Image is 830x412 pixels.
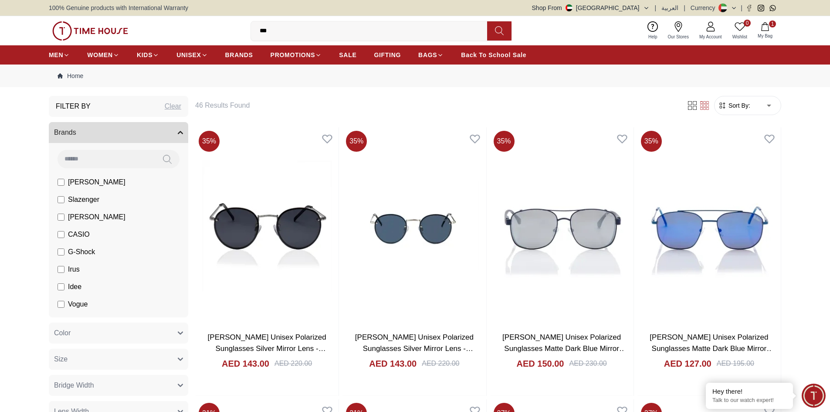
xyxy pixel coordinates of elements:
span: Size [54,354,68,364]
a: WOMEN [87,47,119,63]
a: [PERSON_NAME] Unisex Polarized Sunglasses Matte Dark Blue Mirror Lens - LC1209C03 [502,333,627,364]
div: Hey there! [712,387,786,396]
span: 35 % [346,131,367,152]
button: Shop From[GEOGRAPHIC_DATA] [532,3,650,12]
span: | [684,3,685,12]
div: AED 220.00 [274,358,312,369]
span: Color [54,328,71,338]
img: United Arab Emirates [566,4,573,11]
button: Color [49,323,188,344]
span: WOMEN [87,51,113,59]
button: Brands [49,122,188,143]
input: G-Shock [58,249,64,255]
div: AED 220.00 [422,358,459,369]
img: LEE COOPER Unisex Polarized Sunglasses Silver Mirror Lens - LC1212C03 [195,127,339,325]
span: Brands [54,127,76,138]
span: Bridge Width [54,380,94,391]
span: 100% Genuine products with International Warranty [49,3,188,12]
a: [PERSON_NAME] Unisex Polarized Sunglasses Silver Mirror Lens - LC1212C02 [355,333,474,364]
a: PROMOTIONS [271,47,322,63]
h6: 46 Results Found [195,100,676,111]
p: Talk to our watch expert! [712,397,786,404]
h3: Filter By [56,101,91,112]
span: 35 % [494,131,515,152]
div: Chat Widget [802,384,826,408]
span: UNISEX [176,51,201,59]
span: MEN [49,51,63,59]
a: BRANDS [225,47,253,63]
span: Polaroid [68,317,94,327]
span: Our Stores [664,34,692,40]
span: [PERSON_NAME] [68,177,125,187]
span: G-Shock [68,247,95,257]
span: Sort By: [727,101,750,110]
span: KIDS [137,51,152,59]
a: Our Stores [663,20,694,42]
a: BAGS [418,47,444,63]
a: MEN [49,47,70,63]
span: Idee [68,282,81,292]
span: BRANDS [225,51,253,59]
span: GIFTING [374,51,401,59]
a: [PERSON_NAME] Unisex Polarized Sunglasses Matte Dark Blue Mirror Lens - LC1204C03 [650,333,774,364]
span: Help [645,34,661,40]
span: | [655,3,657,12]
img: LEE COOPER Unisex Polarized Sunglasses Matte Dark Blue Mirror Lens - LC1204C03 [637,127,781,325]
a: GIFTING [374,47,401,63]
div: Currency [691,3,719,12]
input: Vogue [58,301,64,308]
button: 1My Bag [752,20,778,41]
span: Irus [68,264,80,275]
span: Wishlist [729,34,751,40]
input: CASIO [58,231,64,238]
a: KIDS [137,47,159,63]
div: AED 195.00 [717,358,754,369]
input: Idee [58,283,64,290]
a: Help [643,20,663,42]
span: BAGS [418,51,437,59]
span: | [741,3,742,12]
span: 0 [744,20,751,27]
span: CASIO [68,229,90,240]
input: Slazenger [58,196,64,203]
span: My Bag [754,33,776,39]
span: SALE [339,51,356,59]
div: Clear [165,101,181,112]
button: Bridge Width [49,375,188,396]
button: العربية [661,3,678,12]
a: SALE [339,47,356,63]
input: [PERSON_NAME] [58,179,64,186]
img: ... [52,21,128,41]
a: Facebook [746,5,752,11]
h4: AED 127.00 [664,358,711,370]
span: My Account [696,34,725,40]
span: 35 % [641,131,662,152]
a: Whatsapp [769,5,776,11]
h4: AED 150.00 [517,358,564,370]
span: [PERSON_NAME] [68,212,125,222]
a: Home [58,72,83,80]
span: PROMOTIONS [271,51,315,59]
h4: AED 143.00 [222,358,269,370]
span: Back To School Sale [461,51,526,59]
div: AED 230.00 [569,358,606,369]
h4: AED 143.00 [369,358,417,370]
span: 35 % [199,131,220,152]
nav: Breadcrumb [49,65,781,87]
span: 1 [769,20,776,27]
span: Vogue [68,299,88,310]
a: 0Wishlist [727,20,752,42]
button: Size [49,349,188,370]
a: Back To School Sale [461,47,526,63]
a: [PERSON_NAME] Unisex Polarized Sunglasses Silver Mirror Lens - LC1212C03 [208,333,326,364]
img: LEE COOPER Unisex Polarized Sunglasses Silver Mirror Lens - LC1212C02 [342,127,486,325]
a: UNISEX [176,47,207,63]
img: LEE COOPER Unisex Polarized Sunglasses Matte Dark Blue Mirror Lens - LC1209C03 [490,127,634,325]
input: [PERSON_NAME] [58,214,64,221]
button: Sort By: [718,101,750,110]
